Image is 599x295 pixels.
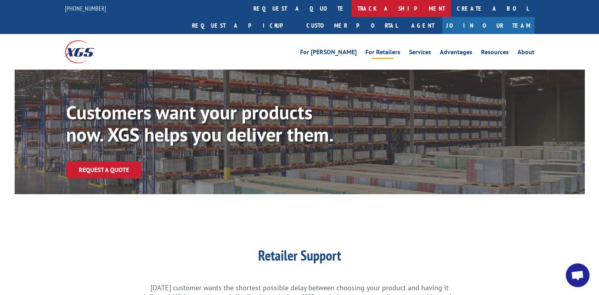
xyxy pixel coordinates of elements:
a: Join Our Team [442,17,534,34]
a: For [PERSON_NAME] [300,49,357,58]
a: For Retailers [365,49,400,58]
a: About [517,49,534,58]
div: Open chat [566,263,589,287]
a: Resources [481,49,509,58]
a: Advantages [440,49,472,58]
a: Request a pickup [186,17,300,34]
a: Customer Portal [300,17,403,34]
a: Services [409,49,431,58]
h1: Retailer Support [141,248,458,267]
a: Agent [403,17,442,34]
p: Customers want your products now. XGS helps you deliver them. [66,101,350,146]
a: [PHONE_NUMBER] [65,4,106,12]
a: Request a Quote [66,161,142,178]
